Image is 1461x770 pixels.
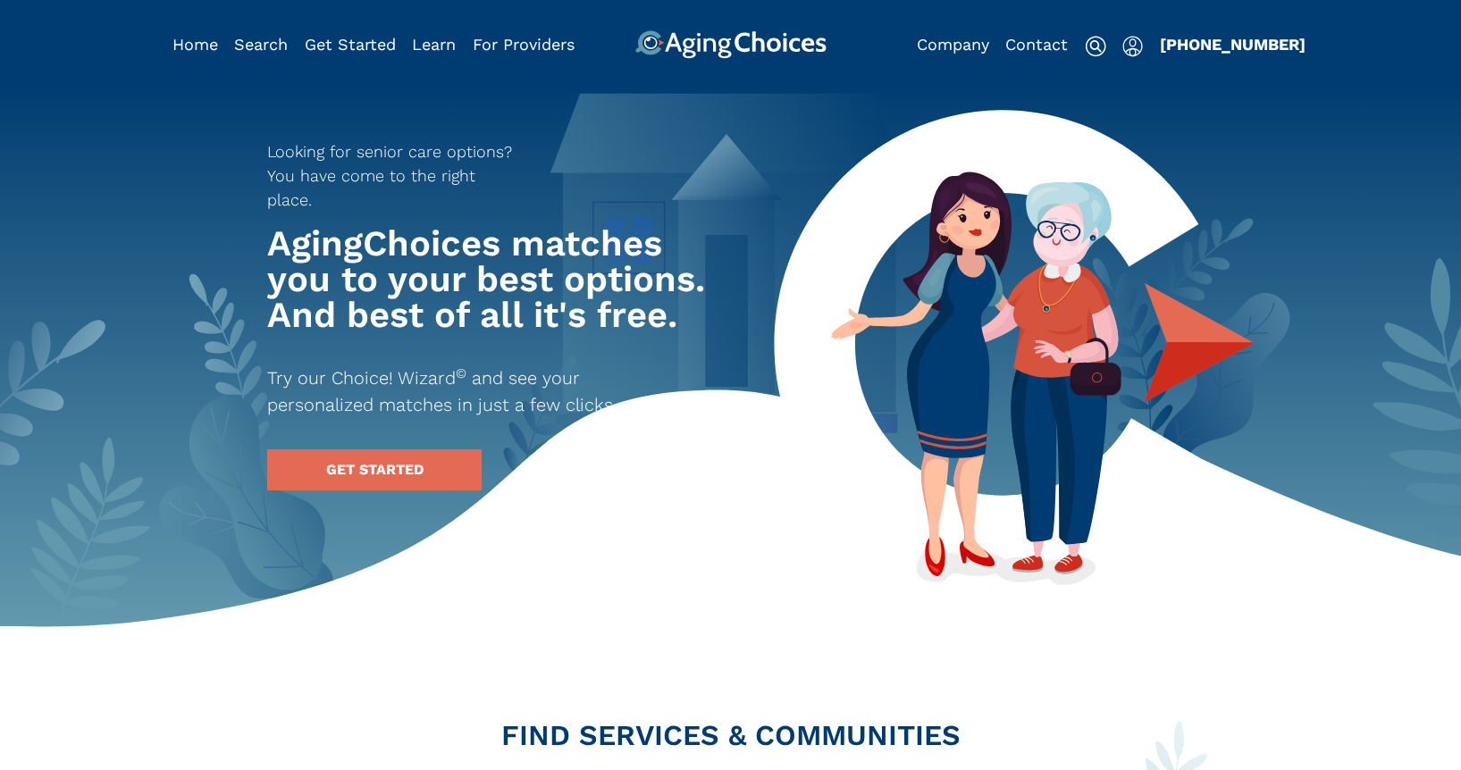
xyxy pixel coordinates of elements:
a: Contact [1005,35,1068,54]
img: AgingChoices [634,30,826,59]
a: Learn [412,35,456,54]
sup: © [456,365,466,381]
div: Popover trigger [234,30,288,59]
a: For Providers [473,35,575,54]
a: Get Started [305,35,396,54]
img: user-icon.svg [1122,36,1143,57]
a: Home [172,35,218,54]
h1: AgingChoices matches you to your best options. And best of all it's free. [267,226,714,333]
img: search-icon.svg [1085,36,1106,57]
a: Search [234,35,288,54]
div: Popover trigger [1122,30,1143,59]
a: Company [917,35,989,54]
h2: FIND SERVICES & COMMUNITIES [159,721,1303,749]
a: GET STARTED [267,449,482,490]
p: Try our Choice! Wizard and see your personalized matches in just a few clicks. [267,364,682,418]
p: Looking for senior care options? You have come to the right place. [267,139,525,212]
a: [PHONE_NUMBER] [1160,35,1306,54]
